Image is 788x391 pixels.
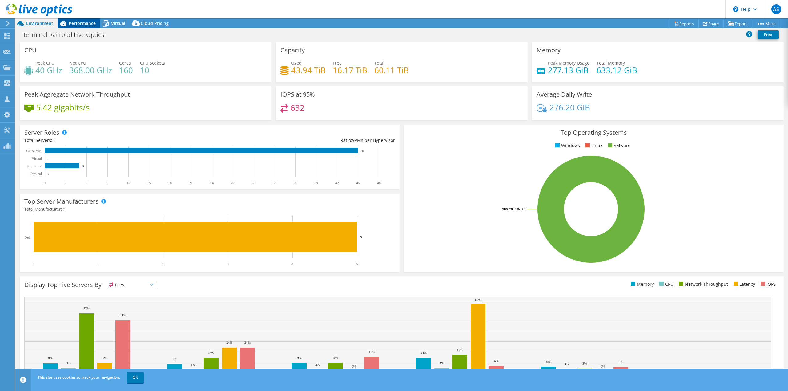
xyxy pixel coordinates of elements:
[65,181,66,185] text: 3
[252,181,255,185] text: 30
[408,129,779,136] h3: Top Operating Systems
[119,67,133,74] h4: 160
[210,137,395,144] div: Ratio: VMs per Hypervisor
[732,281,755,288] li: Latency
[48,157,49,160] text: 0
[554,142,580,149] li: Windows
[120,313,126,317] text: 51%
[513,207,525,211] tspan: ESXi 8.0
[69,67,112,74] h4: 368.00 GHz
[66,361,71,365] text: 3%
[597,60,625,66] span: Total Memory
[52,137,55,143] span: 5
[29,172,42,176] text: Physical
[723,19,752,28] a: Export
[374,67,409,74] h4: 60.11 TiB
[24,235,31,240] text: Dell
[669,19,699,28] a: Reports
[698,19,724,28] a: Share
[24,137,210,144] div: Total Servers:
[582,361,587,365] text: 3%
[48,356,53,360] text: 8%
[601,365,605,368] text: 0%
[127,372,144,383] a: OK
[147,181,151,185] text: 15
[26,149,42,153] text: Guest VM
[210,181,214,185] text: 24
[227,262,229,266] text: 3
[140,60,165,66] span: CPU Sockets
[629,281,654,288] li: Memory
[69,60,86,66] span: Net CPU
[119,60,131,66] span: Cores
[24,206,395,213] h4: Total Manufacturers:
[584,142,602,149] li: Linux
[537,47,561,54] h3: Memory
[335,181,339,185] text: 42
[548,67,589,74] h4: 277.13 GiB
[759,281,776,288] li: IOPS
[38,375,120,380] span: This site uses cookies to track your navigation.
[35,67,62,74] h4: 40 GHz
[546,360,551,363] text: 5%
[48,172,49,175] text: 0
[226,341,232,344] text: 24%
[24,47,37,54] h3: CPU
[377,181,381,185] text: 48
[32,156,42,161] text: Virtual
[83,306,90,310] text: 57%
[374,60,384,66] span: Total
[369,350,375,353] text: 15%
[111,20,125,26] span: Virtual
[273,181,276,185] text: 33
[658,281,673,288] li: CPU
[280,91,315,98] h3: IOPS at 95%
[548,60,589,66] span: Peak Memory Usage
[360,235,362,239] text: 5
[127,181,130,185] text: 12
[315,363,320,366] text: 2%
[752,19,780,28] a: More
[494,359,499,363] text: 6%
[314,181,318,185] text: 39
[733,6,738,12] svg: \n
[26,20,53,26] span: Environment
[168,181,172,185] text: 18
[141,20,169,26] span: Cloud Pricing
[457,348,463,352] text: 17%
[475,298,481,301] text: 67%
[297,356,302,360] text: 9%
[24,198,98,205] h3: Top Server Manufacturers
[549,104,590,111] h4: 276.20 GiB
[333,356,338,359] text: 9%
[191,363,195,367] text: 1%
[361,149,364,152] text: 45
[25,164,42,168] text: Hypervisor
[352,365,356,368] text: 0%
[244,341,251,344] text: 24%
[24,129,59,136] h3: Server Roles
[173,357,177,361] text: 8%
[69,20,96,26] span: Performance
[162,262,164,266] text: 2
[86,181,87,185] text: 6
[208,351,214,354] text: 14%
[771,4,781,14] span: AS
[294,181,297,185] text: 36
[440,361,444,365] text: 4%
[24,91,130,98] h3: Peak Aggregate Network Throughput
[352,137,355,143] span: 9
[103,356,107,360] text: 9%
[291,60,302,66] span: Used
[107,281,156,289] span: IOPS
[619,360,623,364] text: 5%
[333,60,342,66] span: Free
[291,262,293,266] text: 4
[189,181,193,185] text: 21
[107,181,108,185] text: 9
[82,165,84,168] text: 5
[564,362,569,366] text: 3%
[420,351,427,354] text: 14%
[758,30,779,39] a: Print
[677,281,728,288] li: Network Throughput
